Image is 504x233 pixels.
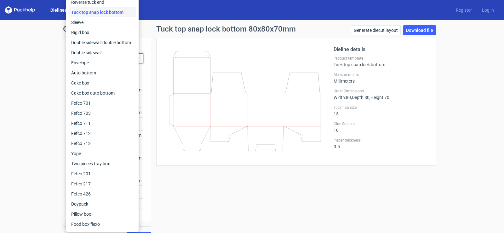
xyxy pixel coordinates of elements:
div: 15 [334,105,428,116]
label: Measurements [334,72,428,77]
a: Register [451,7,477,13]
a: Log in [477,7,499,13]
span: Width : 80 [334,95,351,100]
div: Fefco 217 [69,179,136,189]
h1: Generate new dieline [63,25,441,33]
span: , Depth : 80 [351,95,369,100]
div: Fefco 701 [69,98,136,108]
div: Double sidewall double bottom [69,38,136,48]
a: Download file [403,25,436,35]
div: Auto bottom [69,68,136,78]
a: Dielines [45,7,72,13]
div: Cake box [69,78,136,88]
label: Glue flap size [334,121,428,126]
div: Tuck top snap lock bottom [334,56,428,67]
div: Two pieces tray box [69,159,136,169]
label: Tuck flap size [334,105,428,110]
div: Fefco 713 [69,138,136,149]
div: Fefco 703 [69,108,136,118]
h1: Tuck top snap lock bottom 80x80x70mm [156,25,296,33]
div: Tuck top snap lock bottom [69,7,136,17]
label: Outer Dimensions [334,89,428,94]
div: Fefco 711 [69,118,136,128]
span: , Height : 70 [369,95,389,100]
h2: Dieline details [334,46,428,53]
a: Generate diecut layout [351,25,401,35]
div: 10 [334,121,428,133]
div: Double sidewall [69,48,136,58]
div: Millimeters [334,72,428,84]
div: Food box flexo [69,219,136,229]
div: Pillow box [69,209,136,219]
div: Cake box auto bottom [69,88,136,98]
div: Sleeve [69,17,136,27]
div: Fefco 201 [69,169,136,179]
div: Rigid box [69,27,136,38]
div: Doypack [69,199,136,209]
label: Paper thickness [334,138,428,143]
label: Product template [334,56,428,61]
div: Yope [69,149,136,159]
div: Fefco 712 [69,128,136,138]
div: Envelope [69,58,136,68]
div: Fefco 426 [69,189,136,199]
div: 0.5 [334,138,428,149]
